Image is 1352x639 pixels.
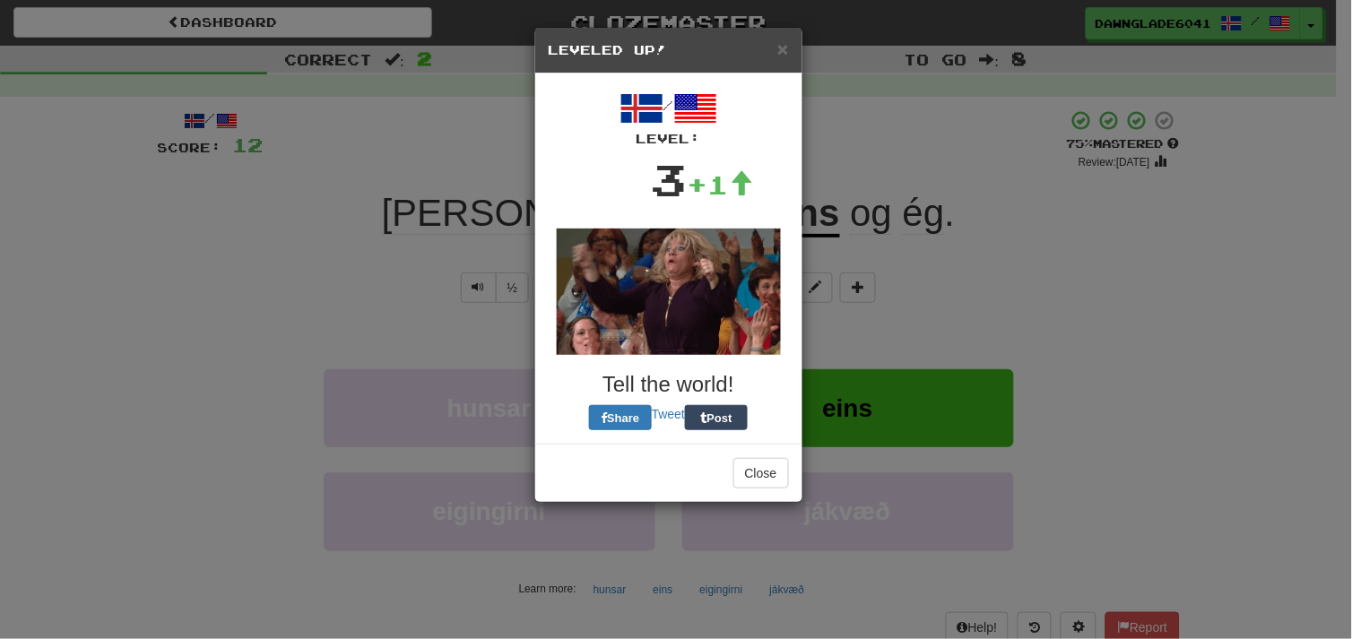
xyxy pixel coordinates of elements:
span: × [777,39,788,59]
h3: Tell the world! [549,373,789,396]
div: +1 [687,167,753,203]
div: 3 [650,148,687,211]
a: Tweet [652,407,685,421]
img: happy-lady-c767e5519d6a7a6d241e17537db74d2b6302dbbc2957d4f543dfdf5f6f88f9b5.gif [557,229,781,355]
div: Level: [549,130,789,148]
div: / [549,87,789,148]
button: Close [777,39,788,58]
button: Share [589,405,652,430]
button: Close [733,458,789,488]
button: Post [685,405,748,430]
h5: Leveled Up! [549,41,789,59]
